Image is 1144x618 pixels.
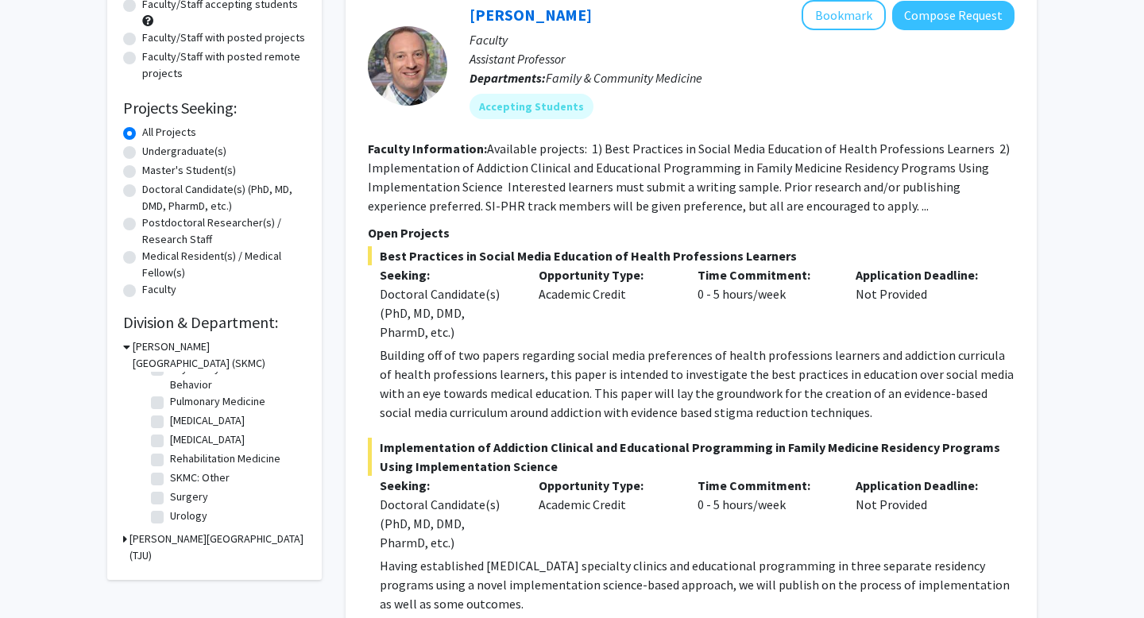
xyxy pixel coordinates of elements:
[142,281,176,298] label: Faculty
[892,1,1015,30] button: Compose Request to Gregory Jaffe
[142,143,226,160] label: Undergraduate(s)
[368,141,487,156] b: Faculty Information:
[856,265,991,284] p: Application Deadline:
[142,48,306,82] label: Faculty/Staff with posted remote projects
[123,98,306,118] h2: Projects Seeking:
[698,265,833,284] p: Time Commitment:
[142,29,305,46] label: Faculty/Staff with posted projects
[170,489,208,505] label: Surgery
[546,70,702,86] span: Family & Community Medicine
[380,284,515,342] div: Doctoral Candidate(s) (PhD, MD, DMD, PharmD, etc.)
[170,469,230,486] label: SKMC: Other
[123,313,306,332] h2: Division & Department:
[142,248,306,281] label: Medical Resident(s) / Medical Fellow(s)
[470,30,1015,49] p: Faculty
[170,412,245,429] label: [MEDICAL_DATA]
[368,223,1015,242] p: Open Projects
[170,431,245,448] label: [MEDICAL_DATA]
[380,476,515,495] p: Seeking:
[133,338,306,372] h3: [PERSON_NAME][GEOGRAPHIC_DATA] (SKMC)
[368,246,1015,265] span: Best Practices in Social Media Education of Health Professions Learners
[856,476,991,495] p: Application Deadline:
[380,265,515,284] p: Seeking:
[368,438,1015,476] span: Implementation of Addiction Clinical and Educational Programming in Family Medicine Residency Pro...
[380,495,515,552] div: Doctoral Candidate(s) (PhD, MD, DMD, PharmD, etc.)
[470,5,592,25] a: [PERSON_NAME]
[170,508,207,524] label: Urology
[844,476,1003,552] div: Not Provided
[170,393,265,410] label: Pulmonary Medicine
[142,181,306,214] label: Doctoral Candidate(s) (PhD, MD, DMD, PharmD, etc.)
[170,450,280,467] label: Rehabilitation Medicine
[368,141,1010,214] fg-read-more: Available projects: 1) Best Practices in Social Media Education of Health Professions Learners 2)...
[527,265,686,342] div: Academic Credit
[142,162,236,179] label: Master's Student(s)
[129,531,306,564] h3: [PERSON_NAME][GEOGRAPHIC_DATA] (TJU)
[142,214,306,248] label: Postdoctoral Researcher(s) / Research Staff
[539,476,674,495] p: Opportunity Type:
[380,556,1015,613] p: Having established [MEDICAL_DATA] specialty clinics and educational programming in three separate...
[539,265,674,284] p: Opportunity Type:
[170,360,302,393] label: Psychiatry & Human Behavior
[844,265,1003,342] div: Not Provided
[470,94,593,119] mat-chip: Accepting Students
[142,124,196,141] label: All Projects
[470,49,1015,68] p: Assistant Professor
[698,476,833,495] p: Time Commitment:
[470,70,546,86] b: Departments:
[686,265,844,342] div: 0 - 5 hours/week
[686,476,844,552] div: 0 - 5 hours/week
[527,476,686,552] div: Academic Credit
[380,346,1015,422] p: Building off of two papers regarding social media preferences of health professions learners and ...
